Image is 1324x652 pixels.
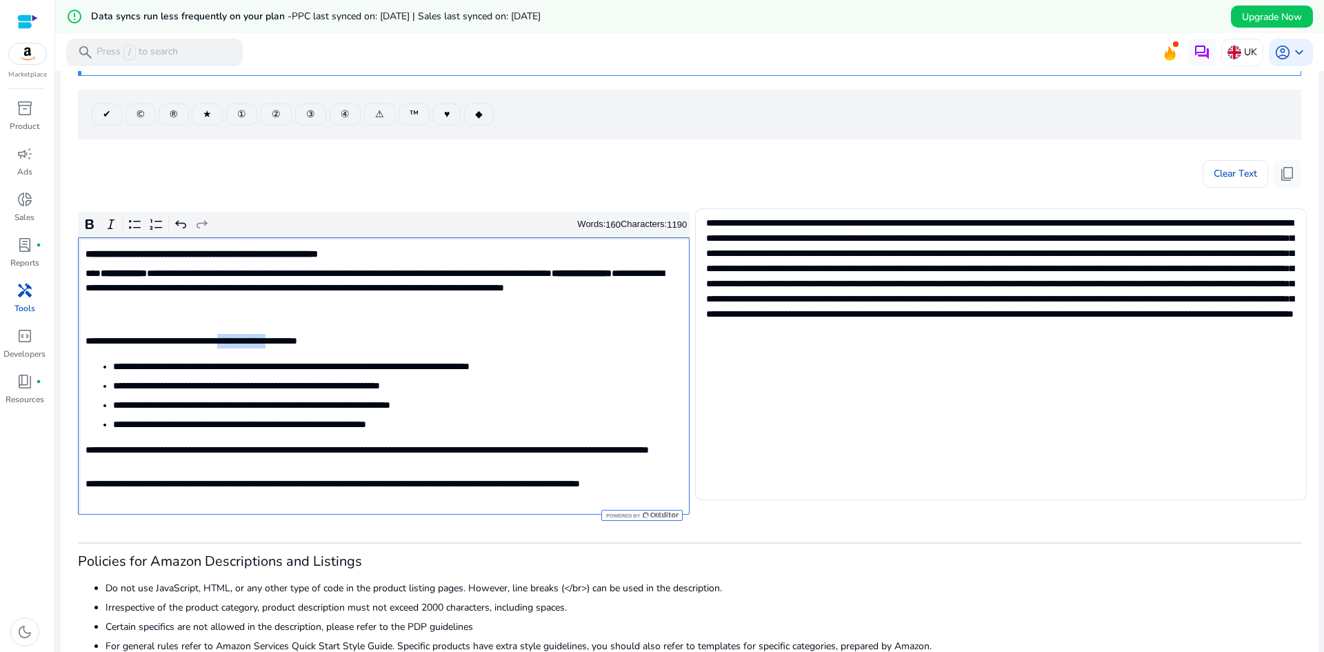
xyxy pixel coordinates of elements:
img: uk.svg [1227,46,1241,59]
p: Sales [14,211,34,224]
span: PPC last synced on: [DATE] | Sales last synced on: [DATE] [292,10,541,23]
span: / [123,45,136,60]
span: lab_profile [17,237,33,253]
button: ① [226,103,257,126]
button: ④ [330,103,361,126]
label: 1190 [667,219,687,230]
span: fiber_manual_record [36,379,41,384]
button: ♥ [433,103,461,126]
span: ♥ [444,107,450,121]
span: ★ [203,107,212,121]
p: Press to search [97,45,178,60]
button: © [126,103,155,126]
span: ◆ [475,107,483,121]
button: ② [261,103,292,126]
button: content_copy [1274,160,1301,188]
span: search [77,44,94,61]
p: Developers [3,348,46,360]
span: Clear Text [1214,160,1257,188]
button: ③ [295,103,326,126]
p: Ads [17,166,32,178]
span: ① [237,107,246,121]
span: ③ [306,107,315,121]
p: Reports [10,257,39,269]
button: ◆ [464,103,494,126]
span: ® [170,107,177,121]
div: Rich Text Editor. Editing area: main. Press Alt+0 for help. [78,237,690,515]
span: campaign [17,146,33,162]
mat-icon: error_outline [66,8,83,25]
span: ⚠ [375,107,384,121]
p: Tools [14,302,35,315]
button: Clear Text [1203,160,1268,188]
span: fiber_manual_record [36,242,41,248]
span: account_circle [1274,44,1291,61]
span: ™ [410,107,419,121]
p: Resources [6,393,44,406]
span: ② [272,107,281,121]
span: dark_mode [17,624,33,640]
li: Certain specifics are not allowed in the description, please refer to the PDP guidelines [106,620,1301,634]
h3: Policies for Amazon Descriptions and Listings [78,553,1301,570]
span: donut_small [17,191,33,208]
h5: Data syncs run less frequently on your plan - [91,11,541,23]
li: Do not use JavaScript, HTML, or any other type of code in the product listing pages. However, lin... [106,581,1301,595]
span: Powered by [605,513,640,519]
button: Upgrade Now [1231,6,1313,28]
button: ⚠ [364,103,395,126]
label: 160 [605,219,621,230]
button: ✔ [92,103,122,126]
span: ④ [341,107,350,121]
div: Words: Characters: [577,216,687,233]
img: amazon.svg [9,43,46,64]
span: keyboard_arrow_down [1291,44,1307,61]
p: Marketplace [8,70,47,80]
span: book_4 [17,373,33,390]
span: Upgrade Now [1242,10,1302,24]
button: ★ [192,103,223,126]
p: Product [10,120,39,132]
span: content_copy [1279,166,1296,182]
p: UK [1244,40,1257,64]
span: ✔ [103,107,111,121]
span: © [137,107,144,121]
button: ® [159,103,188,126]
span: inventory_2 [17,100,33,117]
div: Editor toolbar [78,212,690,238]
button: ™ [399,103,430,126]
span: handyman [17,282,33,299]
span: code_blocks [17,328,33,344]
li: Irrespective of the product category, product description must not exceed 2000 characters, includ... [106,600,1301,615]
